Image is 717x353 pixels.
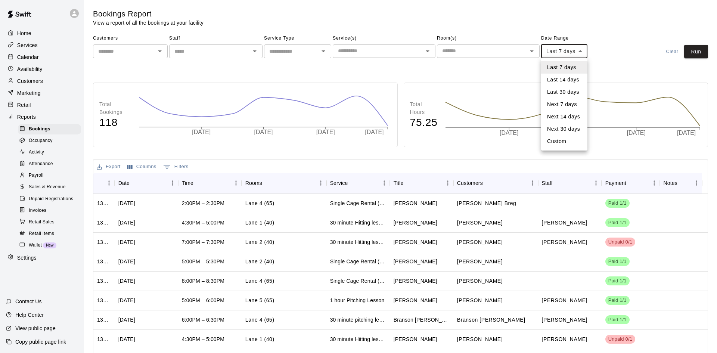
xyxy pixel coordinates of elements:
[541,61,587,74] li: Last 7 days
[541,98,587,111] li: Next 7 days
[541,86,587,98] li: Last 30 days
[541,123,587,135] li: Next 30 days
[541,74,587,86] li: Last 14 days
[541,111,587,123] li: Next 14 days
[541,135,587,148] li: Custom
